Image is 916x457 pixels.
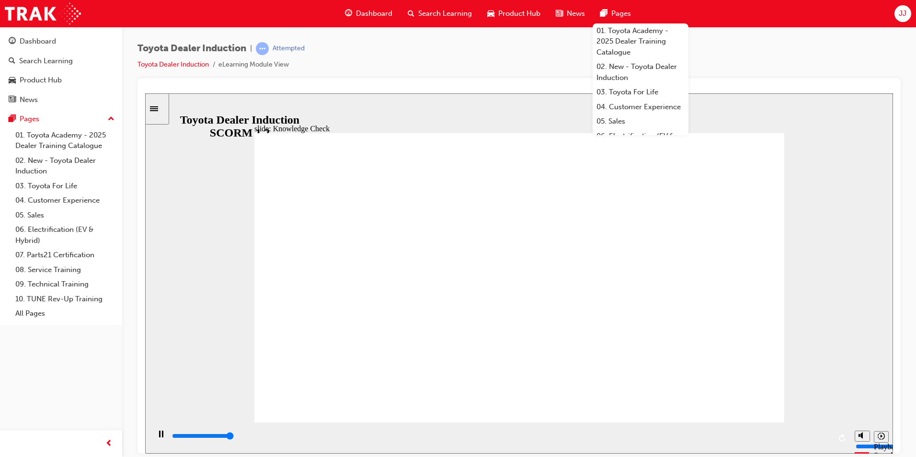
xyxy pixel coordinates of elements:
button: Mute (Ctrl+Alt+M) [710,337,725,348]
a: All Pages [11,306,118,321]
a: Toyota Dealer Induction [137,60,209,69]
a: 05. Sales [11,208,118,223]
button: Replay (Ctrl+Alt+R) [690,338,705,352]
a: 10. TUNE Rev-Up Training [11,292,118,307]
a: 03. Toyota For Life [11,179,118,194]
a: 04. Customer Experience [11,193,118,208]
a: car-iconProduct Hub [480,4,548,23]
button: Playback speed [729,338,744,349]
span: news-icon [556,8,563,20]
a: 01. Toyota Academy - 2025 Dealer Training Catalogue [593,23,688,60]
a: Product Hub [4,71,118,89]
a: 09. Technical Training [11,277,118,292]
a: Search Learning [4,52,118,70]
a: 05. Sales [593,114,688,129]
a: 02. New - Toyota Dealer Induction [593,59,688,85]
div: Attempted [273,44,305,53]
a: Dashboard [4,33,118,50]
span: search-icon [408,8,414,20]
span: prev-icon [105,438,113,450]
span: search-icon [9,57,15,66]
div: Dashboard [20,36,56,47]
div: Product Hub [20,75,62,86]
span: up-icon [108,113,114,126]
span: Search Learning [418,8,472,19]
a: search-iconSearch Learning [400,4,480,23]
span: guage-icon [9,37,16,46]
div: Pages [20,114,39,125]
a: guage-iconDashboard [337,4,400,23]
input: volume [710,349,772,357]
a: 04. Customer Experience [593,100,688,114]
a: 07. Parts21 Certification [11,248,118,263]
a: 02. New - Toyota Dealer Induction [11,153,118,179]
span: Dashboard [356,8,392,19]
a: news-iconNews [548,4,593,23]
div: Search Learning [19,56,73,67]
a: 06. Electrification (EV & Hybrid) [593,129,688,154]
button: Pause (Ctrl+Alt+P) [5,337,21,353]
a: 01. Toyota Academy - 2025 Dealer Training Catalogue [11,128,118,153]
div: misc controls [705,329,743,360]
span: Pages [611,8,631,19]
img: Trak [5,3,81,24]
a: pages-iconPages [593,4,639,23]
input: slide progress [27,339,89,346]
div: News [20,94,38,105]
button: JJ [894,5,911,22]
a: 06. Electrification (EV & Hybrid) [11,222,118,248]
a: News [4,91,118,109]
span: Toyota Dealer Induction [137,43,246,54]
div: playback controls [5,329,705,360]
span: pages-icon [9,115,16,124]
button: Pages [4,110,118,128]
span: guage-icon [345,8,352,20]
a: 03. Toyota For Life [593,85,688,100]
span: News [567,8,585,19]
li: eLearning Module View [218,59,289,70]
span: car-icon [9,76,16,85]
button: DashboardSearch LearningProduct HubNews [4,31,118,110]
span: car-icon [487,8,494,20]
div: Playback Speed [729,349,743,366]
a: 08. Service Training [11,263,118,277]
span: JJ [899,8,906,19]
span: | [250,43,252,54]
span: pages-icon [600,8,607,20]
span: Product Hub [498,8,540,19]
span: news-icon [9,96,16,104]
span: learningRecordVerb_ATTEMPT-icon [256,42,269,55]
